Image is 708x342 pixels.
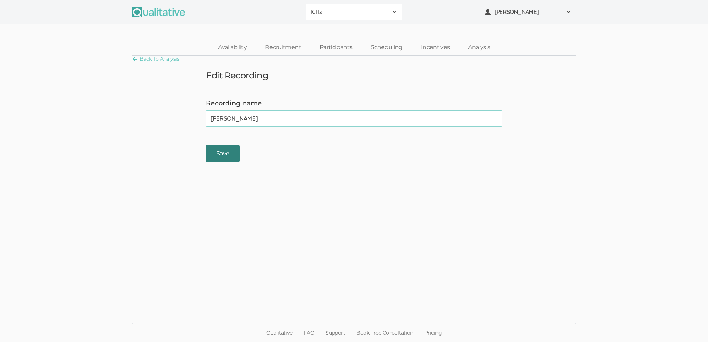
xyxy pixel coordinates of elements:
[495,8,561,16] span: [PERSON_NAME]
[310,40,361,56] a: Participants
[351,323,419,342] a: Book Free Consultation
[206,99,502,108] label: Recording name
[671,306,708,342] iframe: Chat Widget
[311,8,388,16] span: ICITs
[419,323,447,342] a: Pricing
[206,145,240,162] input: Save
[209,40,256,56] a: Availability
[459,40,499,56] a: Analysis
[206,71,268,80] h3: Edit Recording
[480,4,576,20] button: [PERSON_NAME]
[412,40,459,56] a: Incentives
[256,40,310,56] a: Recruitment
[261,323,298,342] a: Qualitative
[320,323,351,342] a: Support
[298,323,320,342] a: FAQ
[132,54,179,64] a: Back To Analysis
[132,7,185,17] img: Qualitative
[361,40,412,56] a: Scheduling
[306,4,402,20] button: ICITs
